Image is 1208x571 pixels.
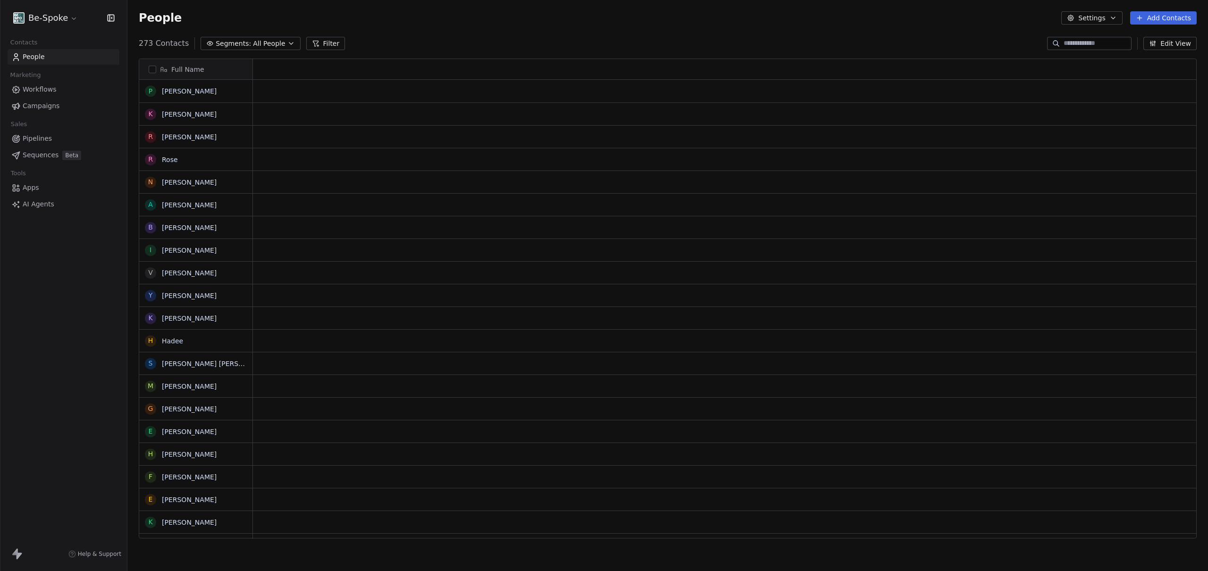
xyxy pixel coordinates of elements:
div: V [148,268,153,278]
a: [PERSON_NAME] [162,87,217,95]
a: Hadee [162,337,183,345]
div: P [149,86,152,96]
span: AI Agents [23,199,54,209]
a: [PERSON_NAME] [162,179,217,186]
a: Rose [162,156,178,163]
img: Facebook%20profile%20picture.png [13,12,25,24]
span: Segments: [216,39,251,49]
a: [PERSON_NAME] [162,133,217,141]
span: People [23,52,45,62]
button: Edit View [1143,37,1197,50]
a: [PERSON_NAME] [162,428,217,435]
button: Be-Spoke [11,10,80,26]
div: H [148,336,153,346]
a: Pipelines [8,131,119,146]
div: N [148,177,153,187]
div: I [150,245,151,255]
a: [PERSON_NAME] [162,315,217,322]
a: Help & Support [68,550,121,558]
div: K [148,109,152,119]
span: Contacts [6,35,42,50]
div: K [148,517,152,527]
div: grid [139,80,253,539]
a: [PERSON_NAME] [162,473,217,481]
a: [PERSON_NAME] [PERSON_NAME] [162,360,274,367]
a: Apps [8,180,119,196]
button: Settings [1061,11,1122,25]
span: Apps [23,183,39,193]
div: S [149,358,153,368]
a: [PERSON_NAME] [162,224,217,231]
a: [PERSON_NAME] [162,247,217,254]
span: Campaigns [23,101,59,111]
div: H [148,449,153,459]
span: 273 Contacts [139,38,189,49]
span: Marketing [6,68,45,82]
a: People [8,49,119,65]
div: K [148,313,152,323]
div: B [148,222,153,232]
span: Help & Support [78,550,121,558]
a: [PERSON_NAME] [162,201,217,209]
a: Campaigns [8,98,119,114]
button: Add Contacts [1130,11,1197,25]
span: Be-Spoke [28,12,68,24]
span: Sequences [23,150,59,160]
div: R [148,154,153,164]
div: M [148,381,153,391]
div: Full Name [139,59,252,79]
a: [PERSON_NAME] [162,269,217,277]
div: G [148,404,153,414]
span: Workflows [23,85,57,94]
span: Full Name [171,65,204,74]
a: [PERSON_NAME] [162,496,217,503]
div: E [149,494,153,504]
span: Sales [7,117,31,131]
a: [PERSON_NAME] [162,519,217,526]
a: Workflows [8,82,119,97]
div: R [148,132,153,142]
button: Filter [306,37,345,50]
div: F [149,472,152,482]
a: [PERSON_NAME] [162,405,217,413]
a: [PERSON_NAME] [162,383,217,390]
div: E [149,426,153,436]
a: [PERSON_NAME] [162,111,217,118]
a: AI Agents [8,196,119,212]
a: [PERSON_NAME] [162,292,217,299]
span: Beta [62,151,81,160]
span: All People [253,39,285,49]
a: SequencesBeta [8,147,119,163]
span: Tools [7,166,30,180]
a: [PERSON_NAME] [162,451,217,458]
div: Y [149,290,153,300]
span: Pipelines [23,134,52,144]
span: People [139,11,182,25]
div: A [148,200,153,210]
